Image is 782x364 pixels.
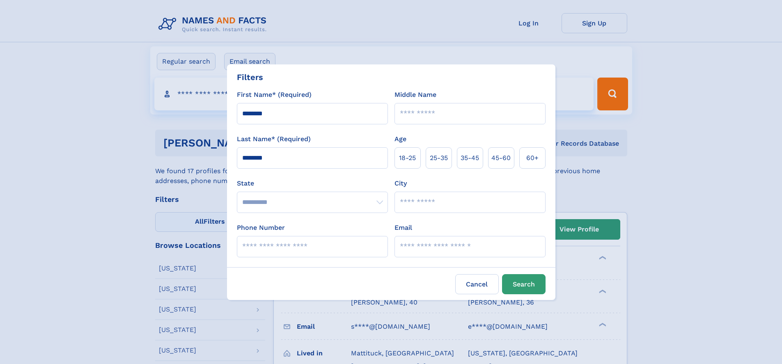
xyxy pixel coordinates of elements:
label: Phone Number [237,223,285,233]
label: Last Name* (Required) [237,134,311,144]
span: 25‑35 [430,153,448,163]
label: Cancel [455,274,499,294]
label: Age [394,134,406,144]
button: Search [502,274,546,294]
span: 60+ [526,153,539,163]
label: City [394,179,407,188]
label: State [237,179,388,188]
span: 18‑25 [399,153,416,163]
label: Email [394,223,412,233]
label: First Name* (Required) [237,90,312,100]
span: 35‑45 [461,153,479,163]
div: Filters [237,71,263,83]
span: 45‑60 [491,153,511,163]
label: Middle Name [394,90,436,100]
